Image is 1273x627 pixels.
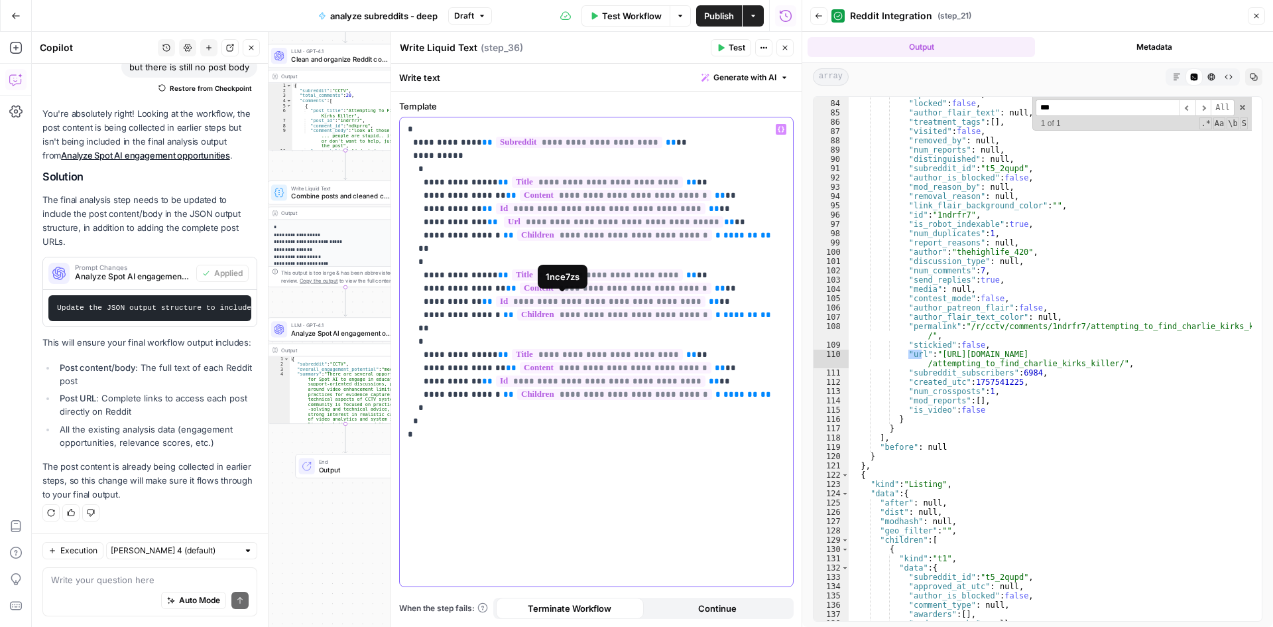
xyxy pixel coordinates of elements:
[1199,117,1211,129] span: RegExp Search
[814,443,849,452] div: 119
[111,544,238,557] input: Claude Sonnet 4 (default)
[814,554,849,563] div: 131
[268,356,290,362] div: 1
[454,10,474,22] span: Draft
[841,535,849,545] span: Toggle code folding, rows 129 through 677
[344,424,347,453] g: Edge from step_39 to end
[268,454,424,478] div: EndOutput
[391,64,802,91] div: Write text
[814,117,849,127] div: 86
[814,489,849,498] div: 124
[268,88,292,94] div: 2
[814,452,849,461] div: 120
[814,303,849,313] div: 106
[814,275,849,285] div: 103
[291,328,393,338] span: Analyze Spot AI engagement opportunities
[814,378,849,387] div: 112
[399,602,488,614] a: When the step fails:
[291,47,393,55] span: LLM · GPT-4.1
[841,545,849,554] span: Toggle code folding, rows 130 through 204
[696,5,742,27] button: Publish
[60,362,135,373] strong: Post content/body
[344,14,347,43] g: Edge from step_36 to step_37
[61,150,230,161] a: Analyze Spot AI engagement opportunities
[841,563,849,573] span: Toggle code folding, rows 132 through 203
[814,600,849,610] div: 136
[291,191,393,201] span: Combine posts and cleaned comments
[281,209,396,217] div: Output
[42,171,257,183] h2: Solution
[1195,100,1211,116] span: ​
[841,470,849,480] span: Toggle code folding, rows 122 through 680
[1213,117,1225,129] span: CaseSensitive Search
[814,582,849,591] div: 134
[938,10,971,22] span: ( step_21 )
[268,83,292,88] div: 1
[814,470,849,480] div: 122
[814,108,849,117] div: 85
[42,107,257,163] p: You're absolutely right! Looking at the workflow, the post content is being collected in earlier ...
[1241,117,1248,129] span: Search In Selection
[814,480,849,489] div: 123
[808,37,1035,57] button: Output
[268,123,292,129] div: 8
[814,136,849,145] div: 88
[319,458,387,466] span: End
[814,201,849,210] div: 95
[121,56,257,78] div: but there is still no post body
[1211,100,1235,116] span: Alt-Enter
[56,423,257,449] li: All the existing analysis data (engagement opportunities, relevance scores, etc.)
[814,508,849,517] div: 126
[286,98,292,104] span: Toggle code folding, rows 4 through 149
[56,361,257,387] li: : The full text of each Reddit post
[814,526,849,535] div: 128
[1180,100,1195,116] span: ​
[268,118,292,123] div: 7
[814,415,849,424] div: 116
[330,9,438,23] span: analyze subreddits - deep
[814,99,849,108] div: 84
[729,42,745,54] span: Test
[268,372,290,442] div: 4
[711,39,751,56] button: Test
[284,356,289,362] span: Toggle code folding, rows 1 through 74
[814,285,849,294] div: 104
[814,182,849,192] div: 93
[42,336,257,350] p: This will ensure your final workflow output includes:
[644,598,792,619] button: Continue
[814,164,849,173] div: 91
[60,393,96,403] strong: Post URL
[814,210,849,220] div: 96
[581,5,670,27] button: Test Workflow
[602,9,662,23] span: Test Workflow
[1227,117,1239,129] span: Whole Word Search
[814,238,849,247] div: 99
[814,396,849,405] div: 114
[1040,37,1268,57] button: Metadata
[161,592,226,609] button: Auto Mode
[841,489,849,498] span: Toggle code folding, rows 124 through 679
[268,149,292,164] div: 10
[268,93,292,98] div: 3
[814,433,849,443] div: 118
[814,573,849,582] div: 133
[60,545,97,557] span: Execution
[268,103,292,108] div: 5
[814,591,849,600] div: 135
[814,127,849,136] div: 87
[319,464,387,474] span: Output
[268,98,292,104] div: 4
[814,535,849,545] div: 129
[814,173,849,182] div: 92
[704,9,734,23] span: Publish
[268,367,290,372] div: 3
[814,294,849,303] div: 105
[696,69,794,86] button: Generate with AI
[179,594,220,606] span: Auto Mode
[814,257,849,266] div: 101
[813,68,849,86] span: array
[268,362,290,367] div: 2
[814,155,849,164] div: 90
[286,103,292,108] span: Toggle code folding, rows 5 through 13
